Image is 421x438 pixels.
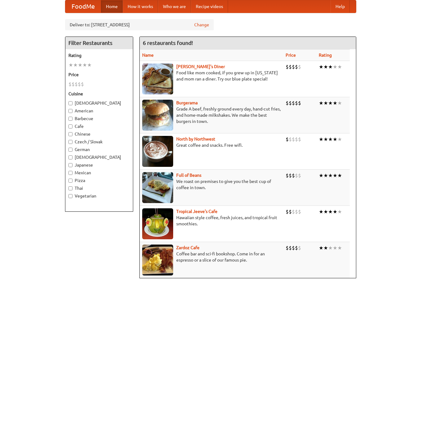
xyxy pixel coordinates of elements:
[68,148,72,152] input: German
[295,208,298,215] li: $
[323,100,328,106] li: ★
[176,64,225,69] b: [PERSON_NAME]'s Diner
[142,251,281,263] p: Coffee bar and sci-fi bookshop. Come in for an espresso or a slice of our famous pie.
[68,91,130,97] h5: Cuisine
[142,245,173,275] img: zardoz.jpg
[289,136,292,143] li: $
[337,172,342,179] li: ★
[295,100,298,106] li: $
[176,173,201,178] b: Full of Beans
[68,72,130,78] h5: Price
[286,63,289,70] li: $
[295,245,298,251] li: $
[337,100,342,106] li: ★
[176,245,200,250] a: Zardoz Cafe
[286,100,289,106] li: $
[87,62,92,68] li: ★
[333,63,337,70] li: ★
[68,163,72,167] input: Japanese
[176,137,215,141] a: North by Northwest
[333,172,337,179] li: ★
[323,208,328,215] li: ★
[331,0,350,13] a: Help
[142,106,281,124] p: Grade A beef, freshly ground every day, hand-cut fries, and home-made milkshakes. We make the bes...
[298,245,301,251] li: $
[286,172,289,179] li: $
[68,52,130,59] h5: Rating
[68,155,72,159] input: [DEMOGRAPHIC_DATA]
[323,172,328,179] li: ★
[289,245,292,251] li: $
[68,81,72,88] li: $
[73,62,78,68] li: ★
[68,193,130,199] label: Vegetarian
[328,100,333,106] li: ★
[328,172,333,179] li: ★
[68,62,73,68] li: ★
[68,117,72,121] input: Barbecue
[286,208,289,215] li: $
[68,123,130,129] label: Cafe
[68,186,72,190] input: Thai
[142,136,173,167] img: north.jpg
[289,208,292,215] li: $
[142,178,281,191] p: We roast on premises to give you the best cup of coffee in town.
[176,209,217,214] a: Tropical Jeeve's Cafe
[319,172,323,179] li: ★
[289,63,292,70] li: $
[328,245,333,251] li: ★
[158,0,191,13] a: Who we are
[68,146,130,153] label: German
[292,100,295,106] li: $
[142,208,173,239] img: jeeves.jpg
[292,136,295,143] li: $
[101,0,123,13] a: Home
[143,40,193,46] ng-pluralize: 6 restaurants found!
[142,142,281,148] p: Great coffee and snacks. Free wifi.
[68,124,72,128] input: Cafe
[292,208,295,215] li: $
[298,100,301,106] li: $
[295,63,298,70] li: $
[289,172,292,179] li: $
[319,245,323,251] li: ★
[65,0,101,13] a: FoodMe
[319,100,323,106] li: ★
[75,81,78,88] li: $
[68,179,72,183] input: Pizza
[337,63,342,70] li: ★
[328,63,333,70] li: ★
[323,245,328,251] li: ★
[142,63,173,94] img: sallys.jpg
[142,172,173,203] img: beans.jpg
[328,208,333,215] li: ★
[68,185,130,191] label: Thai
[286,245,289,251] li: $
[68,140,72,144] input: Czech / Slovak
[68,177,130,184] label: Pizza
[333,245,337,251] li: ★
[292,63,295,70] li: $
[82,62,87,68] li: ★
[68,101,72,105] input: [DEMOGRAPHIC_DATA]
[333,100,337,106] li: ★
[68,115,130,122] label: Barbecue
[319,53,332,58] a: Rating
[123,0,158,13] a: How it works
[78,62,82,68] li: ★
[289,100,292,106] li: $
[286,53,296,58] a: Price
[176,100,198,105] a: Burgerama
[72,81,75,88] li: $
[81,81,84,88] li: $
[298,136,301,143] li: $
[319,136,323,143] li: ★
[68,109,72,113] input: American
[191,0,228,13] a: Recipe videos
[142,70,281,82] p: Food like mom cooked, if you grew up in [US_STATE] and mom ran a diner. Try our blue plate special!
[323,136,328,143] li: ★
